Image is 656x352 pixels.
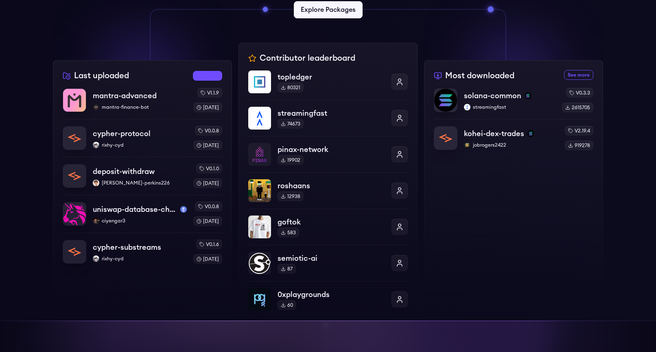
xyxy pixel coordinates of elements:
img: streamingfast [248,107,271,130]
a: deposit-withdrawdeposit-withdrawvictor-perkins226[PERSON_NAME]-perkins226v0.1.0[DATE] [63,157,222,195]
img: pinax-network [248,143,271,166]
img: mantra-finance-bot [93,104,99,110]
a: streamingfaststreamingfast74673 [248,100,408,136]
a: cypher-substreamscypher-substreamsrixhy-cydrixhy-cydv0.1.6[DATE] [63,233,222,264]
p: topledger [278,71,385,83]
img: solana-common [434,89,457,112]
img: mainnet [180,206,187,213]
img: victor-perkins226 [93,180,99,186]
div: v0.1.6 [196,240,222,249]
p: deposit-withdraw [93,166,155,177]
img: semiotic-ai [248,252,271,275]
div: [DATE] [193,254,222,264]
img: jobrogers2422 [464,142,470,148]
div: 60 [278,300,296,310]
a: semiotic-aisemiotic-ai87 [248,245,408,281]
div: v2.19.4 [565,126,593,136]
img: uniswap-database-changes-mainnet [63,202,86,225]
p: ciyengar3 [93,218,187,224]
a: goftokgoftok583 [248,209,408,245]
p: streamingfast [278,108,385,119]
img: mantra-advanced [63,89,86,112]
div: 12938 [278,191,304,201]
div: v1.1.9 [197,88,222,98]
div: v0.0.8 [195,126,222,136]
img: goftok [248,216,271,238]
a: mantra-advancedmantra-advancedmantra-finance-botmantra-finance-botv1.1.9[DATE] [63,88,222,119]
p: pinax-network [278,144,385,155]
img: rixhy-cyd [93,255,99,262]
img: 0xplaygrounds [248,288,271,311]
img: cypher-protocol [63,127,86,150]
a: roshaansroshaans12938 [248,172,408,209]
div: v0.0.8 [195,202,222,211]
a: 0xplaygrounds0xplaygrounds60 [248,281,408,311]
a: pinax-networkpinax-network19902 [248,136,408,172]
img: roshaans [248,179,271,202]
div: 2615705 [562,103,593,112]
div: 583 [278,228,299,238]
p: solana-common [464,90,521,101]
div: 74673 [278,119,304,129]
div: v0.1.0 [196,164,222,174]
img: cypher-substreams [63,240,86,263]
a: uniswap-database-changes-mainnetuniswap-database-changes-mainnetmainnetciyengar3ciyengar3v0.0.8[D... [63,195,222,233]
p: mantra-finance-bot [93,104,187,110]
a: cypher-protocolcypher-protocolrixhy-cydrixhy-cydv0.0.8[DATE] [63,119,222,157]
img: kohei-dex-trades [434,127,457,150]
div: v0.3.3 [566,88,593,98]
img: deposit-withdraw [63,165,86,187]
a: solana-commonsolana-commonsolanastreamingfaststreamingfastv0.3.32615705 [434,88,593,119]
a: topledgertopledger80321 [248,70,408,100]
p: cypher-substreams [93,242,161,253]
p: jobrogers2422 [464,142,558,148]
p: [PERSON_NAME]-perkins226 [93,180,187,186]
p: roshaans [278,180,385,191]
img: streamingfast [464,104,470,110]
p: streamingfast [464,104,555,110]
div: 919278 [565,141,593,150]
img: solana [525,92,531,99]
div: 19902 [278,155,304,165]
p: uniswap-database-changes-mainnet [93,204,177,215]
a: See more recently uploaded packages [193,71,222,81]
div: 87 [278,264,296,274]
div: [DATE] [193,178,222,188]
div: [DATE] [193,141,222,150]
p: 0xplaygrounds [278,289,385,300]
img: topledger [248,70,271,93]
img: rixhy-cyd [93,142,99,148]
a: kohei-dex-tradeskohei-dex-tradessolanajobrogers2422jobrogers2422v2.19.4919278 [434,119,593,150]
p: rixhy-cyd [93,142,187,148]
p: rixhy-cyd [93,255,187,262]
p: goftok [278,216,385,228]
a: See more most downloaded packages [564,70,593,80]
div: [DATE] [193,103,222,112]
p: mantra-advanced [93,90,157,101]
div: [DATE] [193,216,222,226]
div: 80321 [278,83,304,92]
p: semiotic-ai [278,253,385,264]
img: ciyengar3 [93,218,99,224]
p: kohei-dex-trades [464,128,524,139]
img: solana [527,130,534,137]
p: cypher-protocol [93,128,151,139]
a: Explore Packages [294,1,363,18]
